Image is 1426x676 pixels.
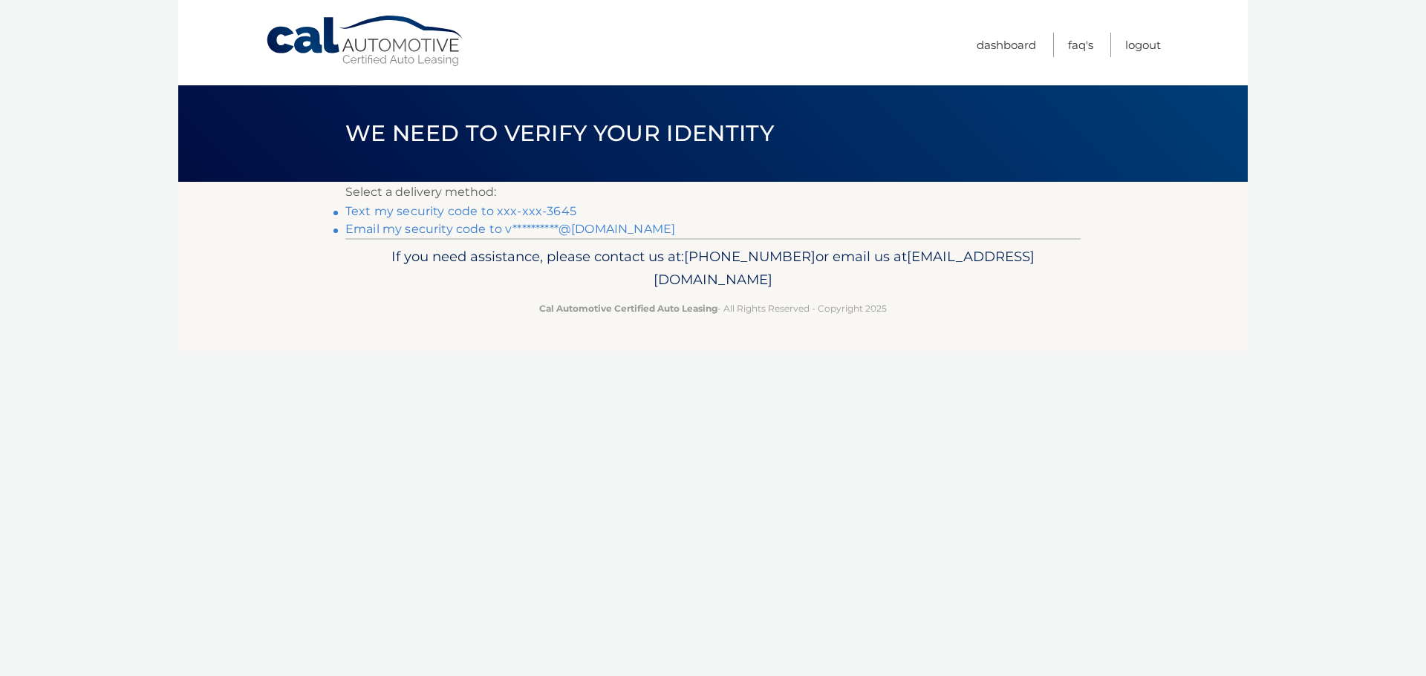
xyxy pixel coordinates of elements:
span: We need to verify your identity [345,119,774,147]
span: [PHONE_NUMBER] [684,248,815,265]
a: Logout [1125,33,1161,57]
a: Cal Automotive [265,15,466,68]
a: Text my security code to xxx-xxx-3645 [345,204,576,218]
a: FAQ's [1068,33,1093,57]
strong: Cal Automotive Certified Auto Leasing [539,303,717,314]
a: Dashboard [977,33,1036,57]
p: - All Rights Reserved - Copyright 2025 [355,301,1071,316]
a: Email my security code to v**********@[DOMAIN_NAME] [345,222,675,236]
p: Select a delivery method: [345,182,1081,203]
p: If you need assistance, please contact us at: or email us at [355,245,1071,292]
